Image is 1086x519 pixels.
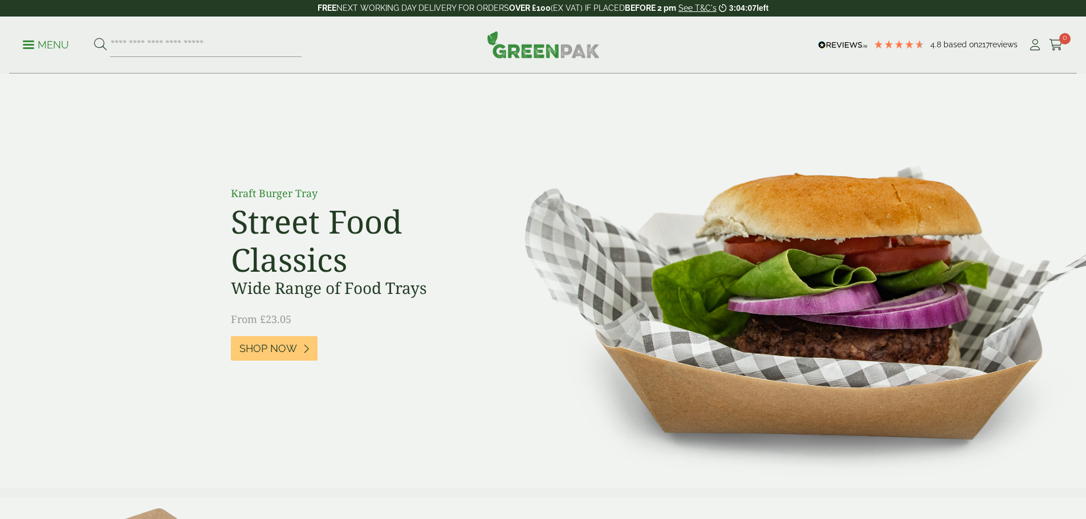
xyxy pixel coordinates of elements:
[678,3,717,13] a: See T&C's
[1049,39,1063,51] i: Cart
[231,202,487,279] h2: Street Food Classics
[1049,36,1063,54] a: 0
[756,3,768,13] span: left
[231,279,487,298] h3: Wide Range of Food Trays
[943,40,978,49] span: Based on
[625,3,676,13] strong: BEFORE 2 pm
[23,38,69,52] p: Menu
[231,186,487,201] p: Kraft Burger Tray
[231,336,318,361] a: Shop Now
[930,40,943,49] span: 4.8
[990,40,1018,49] span: reviews
[239,342,297,355] span: Shop Now
[873,39,925,50] div: 4.77 Stars
[318,3,336,13] strong: FREE
[1059,33,1071,44] span: 0
[818,41,868,49] img: REVIEWS.io
[487,31,600,58] img: GreenPak Supplies
[23,38,69,50] a: Menu
[729,3,756,13] span: 3:04:07
[1028,39,1042,51] i: My Account
[978,40,990,49] span: 217
[489,74,1086,488] img: Street Food Classics
[509,3,551,13] strong: OVER £100
[231,312,291,326] span: From £23.05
